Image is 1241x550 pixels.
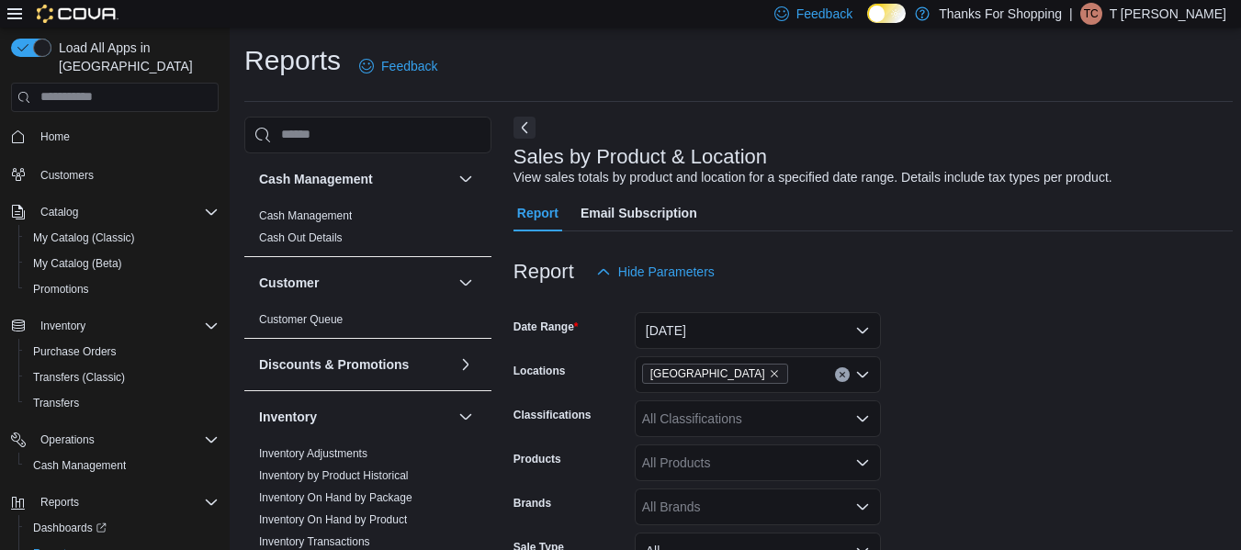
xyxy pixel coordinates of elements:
[1110,3,1226,25] p: T [PERSON_NAME]
[855,499,870,514] button: Open list of options
[33,201,85,223] button: Catalog
[259,312,343,327] span: Customer Queue
[513,496,551,511] label: Brands
[455,406,477,428] button: Inventory
[259,170,451,188] button: Cash Management
[33,256,122,271] span: My Catalog (Beta)
[33,429,102,451] button: Operations
[513,364,566,378] label: Locations
[33,126,77,148] a: Home
[259,447,367,460] a: Inventory Adjustments
[1080,3,1102,25] div: T Collum
[33,201,219,223] span: Catalog
[642,364,788,384] span: Harbour Landing
[259,535,370,548] a: Inventory Transactions
[26,455,219,477] span: Cash Management
[26,517,219,539] span: Dashboards
[18,251,226,276] button: My Catalog (Beta)
[855,455,870,470] button: Open list of options
[867,23,868,24] span: Dark Mode
[455,168,477,190] button: Cash Management
[40,495,79,510] span: Reports
[513,117,536,139] button: Next
[259,408,317,426] h3: Inventory
[1084,3,1099,25] span: TC
[650,365,765,383] span: [GEOGRAPHIC_DATA]
[26,253,130,275] a: My Catalog (Beta)
[33,230,135,245] span: My Catalog (Classic)
[4,489,226,515] button: Reports
[244,205,491,256] div: Cash Management
[513,168,1112,187] div: View sales totals by product and location for a specified date range. Details include tax types p...
[33,396,79,410] span: Transfers
[33,521,107,535] span: Dashboards
[33,282,89,297] span: Promotions
[259,446,367,461] span: Inventory Adjustments
[455,272,477,294] button: Customer
[635,312,881,349] button: [DATE]
[513,261,574,283] h3: Report
[33,491,219,513] span: Reports
[513,408,592,422] label: Classifications
[259,490,412,505] span: Inventory On Hand by Package
[259,408,451,426] button: Inventory
[259,355,409,374] h3: Discounts & Promotions
[259,468,409,483] span: Inventory by Product Historical
[1069,3,1073,25] p: |
[4,427,226,453] button: Operations
[40,168,94,183] span: Customers
[18,365,226,390] button: Transfers (Classic)
[259,513,407,526] a: Inventory On Hand by Product
[4,123,226,150] button: Home
[352,48,445,84] a: Feedback
[855,367,870,382] button: Open list of options
[835,367,850,382] button: Clear input
[33,491,86,513] button: Reports
[40,205,78,219] span: Catalog
[867,4,906,23] input: Dark Mode
[18,515,226,541] a: Dashboards
[26,278,96,300] a: Promotions
[4,199,226,225] button: Catalog
[259,274,451,292] button: Customer
[26,341,124,363] a: Purchase Orders
[513,452,561,466] label: Products
[26,455,133,477] a: Cash Management
[259,209,352,222] a: Cash Management
[513,146,767,168] h3: Sales by Product & Location
[259,230,343,245] span: Cash Out Details
[40,129,70,144] span: Home
[18,339,226,365] button: Purchase Orders
[259,512,407,527] span: Inventory On Hand by Product
[26,392,219,414] span: Transfers
[855,411,870,426] button: Open list of options
[51,39,219,75] span: Load All Apps in [GEOGRAPHIC_DATA]
[18,276,226,302] button: Promotions
[33,344,117,359] span: Purchase Orders
[259,231,343,244] a: Cash Out Details
[26,341,219,363] span: Purchase Orders
[26,278,219,300] span: Promotions
[259,274,319,292] h3: Customer
[33,429,219,451] span: Operations
[259,170,373,188] h3: Cash Management
[581,195,697,231] span: Email Subscription
[259,208,352,223] span: Cash Management
[259,313,343,326] a: Customer Queue
[26,517,114,539] a: Dashboards
[259,355,451,374] button: Discounts & Promotions
[244,42,341,79] h1: Reports
[455,354,477,376] button: Discounts & Promotions
[26,227,219,249] span: My Catalog (Classic)
[244,309,491,338] div: Customer
[939,3,1062,25] p: Thanks For Shopping
[259,534,370,549] span: Inventory Transactions
[18,225,226,251] button: My Catalog (Classic)
[33,370,125,385] span: Transfers (Classic)
[618,263,715,281] span: Hide Parameters
[513,320,579,334] label: Date Range
[4,313,226,339] button: Inventory
[33,164,101,186] a: Customers
[769,368,780,379] button: Remove Harbour Landing from selection in this group
[26,227,142,249] a: My Catalog (Classic)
